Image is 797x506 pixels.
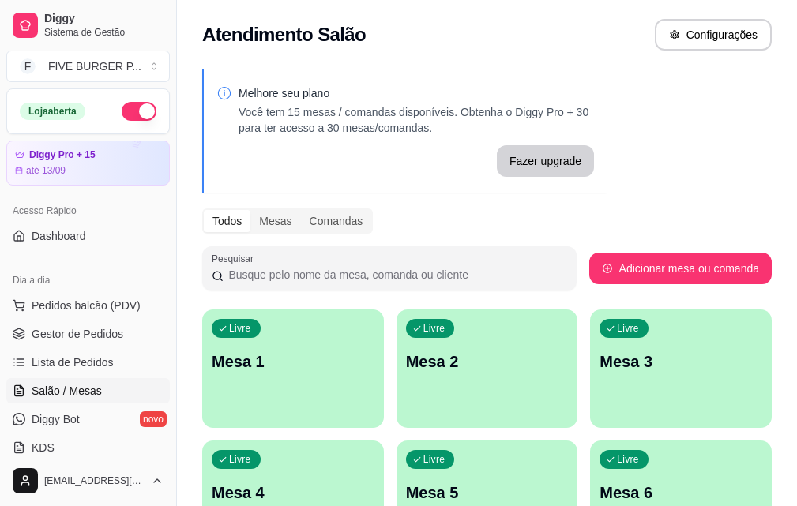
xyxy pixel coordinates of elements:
button: Pedidos balcão (PDV) [6,293,170,318]
span: Dashboard [32,228,86,244]
span: Lista de Pedidos [32,354,114,370]
a: Salão / Mesas [6,378,170,403]
a: Lista de Pedidos [6,350,170,375]
p: Livre [229,322,251,335]
a: DiggySistema de Gestão [6,6,170,44]
p: Mesa 1 [212,350,374,373]
button: Adicionar mesa ou comanda [589,253,772,284]
p: Mesa 3 [600,350,762,373]
a: Diggy Pro + 15até 13/09 [6,141,170,186]
label: Pesquisar [212,252,259,265]
span: Sistema de Gestão [44,26,164,39]
span: Salão / Mesas [32,383,102,399]
p: Mesa 5 [406,482,569,504]
input: Pesquisar [224,267,566,283]
span: Diggy [44,12,164,26]
div: FIVE BURGER P ... [48,58,141,74]
button: Fazer upgrade [497,145,594,177]
div: Dia a dia [6,268,170,293]
button: Select a team [6,51,170,82]
span: Pedidos balcão (PDV) [32,298,141,313]
p: Mesa 4 [212,482,374,504]
p: Mesa 6 [600,482,762,504]
p: Livre [423,453,445,466]
a: Dashboard [6,223,170,249]
div: Todos [204,210,250,232]
a: Gestor de Pedidos [6,321,170,347]
a: KDS [6,435,170,460]
div: Acesso Rápido [6,198,170,223]
span: KDS [32,440,55,455]
p: Livre [423,322,445,335]
button: LivreMesa 2 [397,309,578,428]
button: Alterar Status [122,102,156,121]
span: Diggy Bot [32,411,80,427]
p: Livre [617,453,639,466]
span: [EMAIL_ADDRESS][DOMAIN_NAME] [44,474,145,487]
p: Livre [229,453,251,466]
span: F [20,58,36,74]
div: Mesas [250,210,300,232]
button: LivreMesa 1 [202,309,384,428]
article: até 13/09 [26,164,66,177]
h2: Atendimento Salão [202,22,366,47]
p: Livre [617,322,639,335]
p: Você tem 15 mesas / comandas disponíveis. Obtenha o Diggy Pro + 30 para ter acesso a 30 mesas/com... [239,104,594,136]
button: [EMAIL_ADDRESS][DOMAIN_NAME] [6,462,170,500]
a: Diggy Botnovo [6,407,170,432]
p: Mesa 2 [406,350,569,373]
article: Diggy Pro + 15 [29,149,96,161]
button: Configurações [655,19,772,51]
div: Comandas [301,210,372,232]
button: LivreMesa 3 [590,309,772,428]
span: Gestor de Pedidos [32,326,123,342]
div: Loja aberta [20,103,85,120]
p: Melhore seu plano [239,85,594,101]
